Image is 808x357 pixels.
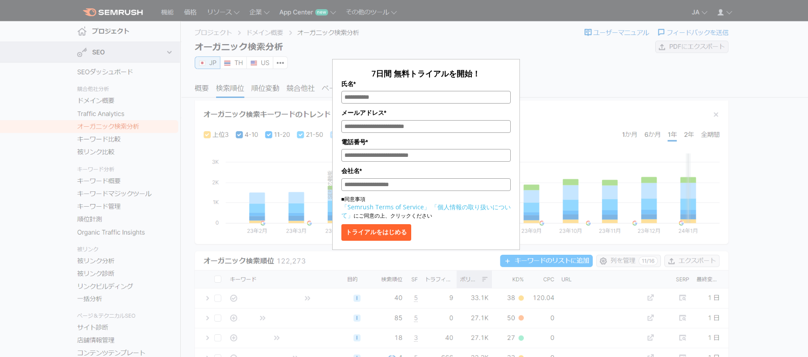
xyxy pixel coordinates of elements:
span: 7日間 無料トライアルを開始！ [371,68,480,79]
label: 電話番号* [341,137,511,147]
p: ■同意事項 にご同意の上、クリックください [341,195,511,220]
a: 「個人情報の取り扱いについて」 [341,203,511,219]
button: トライアルをはじめる [341,224,411,241]
label: メールアドレス* [341,108,511,118]
a: 「Semrush Terms of Service」 [341,203,430,211]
